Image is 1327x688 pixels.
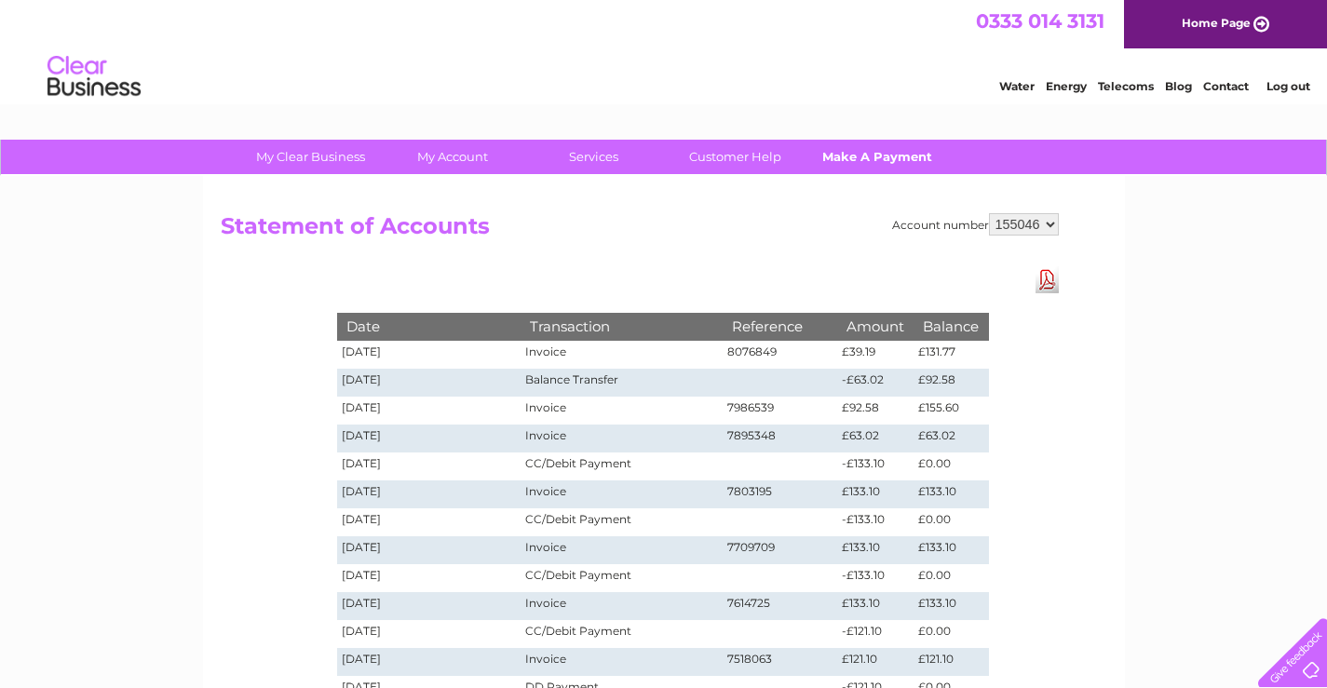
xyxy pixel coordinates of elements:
td: Invoice [521,536,722,564]
th: Reference [723,313,838,340]
th: Transaction [521,313,722,340]
a: Log out [1266,79,1310,93]
a: Services [517,140,670,174]
div: Clear Business is a trading name of Verastar Limited (registered in [GEOGRAPHIC_DATA] No. 3667643... [224,10,1104,90]
td: 7986539 [723,397,838,425]
th: Balance [914,313,988,340]
td: £92.58 [837,397,914,425]
td: -£133.10 [837,452,914,480]
td: Invoice [521,425,722,452]
td: £0.00 [914,620,988,648]
td: £0.00 [914,452,988,480]
td: £133.10 [837,480,914,508]
td: [DATE] [337,425,521,452]
div: Account number [892,213,1059,236]
td: Balance Transfer [521,369,722,397]
a: Blog [1165,79,1192,93]
a: Telecoms [1098,79,1154,93]
td: CC/Debit Payment [521,564,722,592]
td: £121.10 [914,648,988,676]
td: CC/Debit Payment [521,620,722,648]
td: 8076849 [723,341,838,369]
td: £63.02 [914,425,988,452]
td: [DATE] [337,397,521,425]
td: CC/Debit Payment [521,452,722,480]
a: Water [999,79,1035,93]
a: 0333 014 3131 [976,9,1104,33]
td: [DATE] [337,369,521,397]
td: £131.77 [914,341,988,369]
td: £133.10 [914,592,988,620]
td: £92.58 [914,369,988,397]
td: £133.10 [837,536,914,564]
td: [DATE] [337,592,521,620]
td: [DATE] [337,620,521,648]
a: Make A Payment [800,140,954,174]
td: [DATE] [337,648,521,676]
td: -£63.02 [837,369,914,397]
td: [DATE] [337,508,521,536]
td: [DATE] [337,564,521,592]
td: £133.10 [914,480,988,508]
td: £63.02 [837,425,914,452]
td: £39.19 [837,341,914,369]
td: 7803195 [723,480,838,508]
td: Invoice [521,648,722,676]
td: -£121.10 [837,620,914,648]
td: 7895348 [723,425,838,452]
td: [DATE] [337,536,521,564]
td: Invoice [521,480,722,508]
td: £133.10 [914,536,988,564]
td: [DATE] [337,341,521,369]
td: [DATE] [337,452,521,480]
td: £133.10 [837,592,914,620]
a: Contact [1203,79,1249,93]
td: [DATE] [337,480,521,508]
td: £155.60 [914,397,988,425]
td: 7518063 [723,648,838,676]
td: £121.10 [837,648,914,676]
td: CC/Debit Payment [521,508,722,536]
a: My Clear Business [234,140,387,174]
td: £0.00 [914,508,988,536]
img: logo.png [47,48,142,105]
td: -£133.10 [837,508,914,536]
a: Energy [1046,79,1087,93]
th: Date [337,313,521,340]
td: 7614725 [723,592,838,620]
td: Invoice [521,341,722,369]
td: 7709709 [723,536,838,564]
td: Invoice [521,397,722,425]
h2: Statement of Accounts [221,213,1059,249]
a: My Account [375,140,529,174]
td: Invoice [521,592,722,620]
th: Amount [837,313,914,340]
td: £0.00 [914,564,988,592]
td: -£133.10 [837,564,914,592]
a: Download Pdf [1036,266,1059,293]
a: Customer Help [658,140,812,174]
